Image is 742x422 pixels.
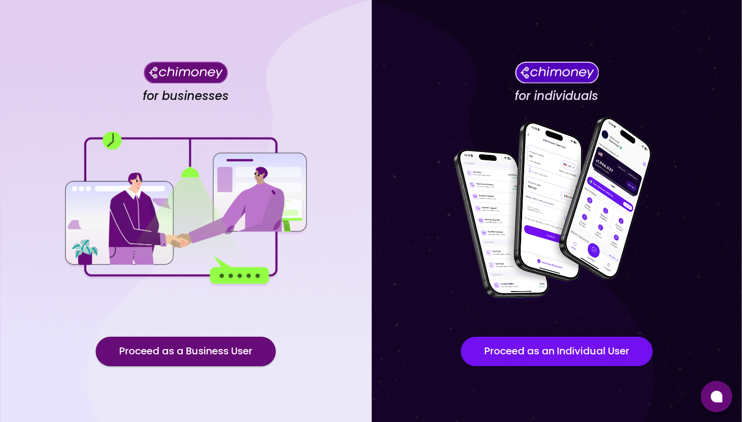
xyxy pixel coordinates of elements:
[144,61,228,83] img: Chimoney for businesses
[701,381,732,412] button: Open chat window
[143,89,229,103] h4: for businesses
[96,337,276,366] button: Proceed as a Business User
[515,61,599,83] img: Chimoney for individuals
[434,111,679,307] img: for individuals
[461,337,653,366] button: Proceed as an Individual User
[63,132,308,286] img: for businesses
[515,89,598,103] h4: for individuals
